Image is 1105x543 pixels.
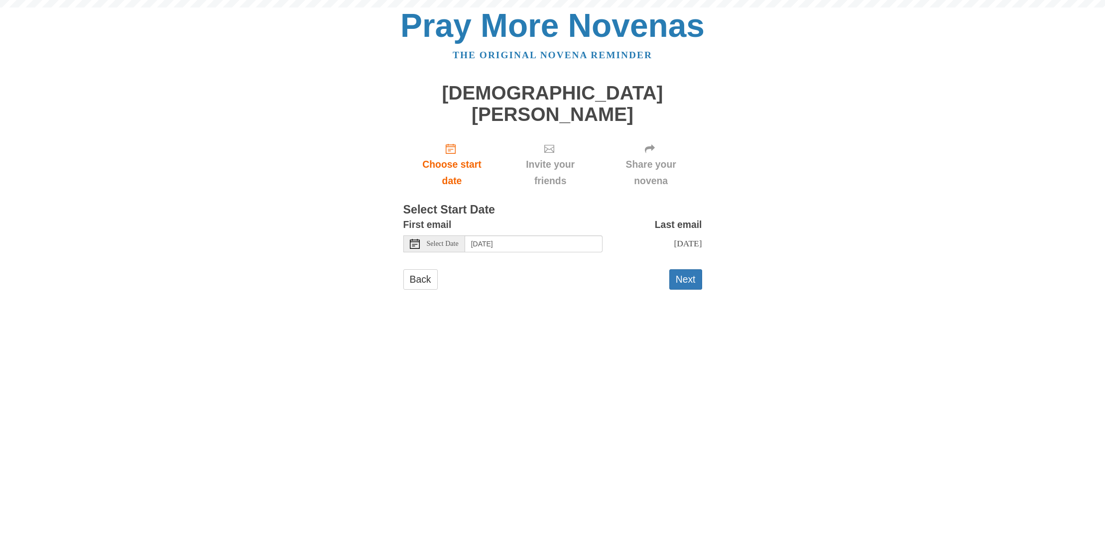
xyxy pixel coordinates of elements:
a: Pray More Novenas [400,7,705,44]
span: Select Date [427,240,459,247]
label: Last email [655,217,702,233]
span: Invite your friends [510,156,590,189]
span: [DATE] [674,238,702,248]
a: The original novena reminder [453,50,652,60]
button: Next [669,269,702,290]
div: Click "Next" to confirm your start date first. [500,135,600,194]
h3: Select Start Date [403,204,702,217]
a: Choose start date [403,135,501,194]
a: Back [403,269,438,290]
h1: [DEMOGRAPHIC_DATA][PERSON_NAME] [403,83,702,125]
label: First email [403,217,452,233]
span: Choose start date [413,156,491,189]
span: Share your novena [610,156,692,189]
div: Click "Next" to confirm your start date first. [600,135,702,194]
